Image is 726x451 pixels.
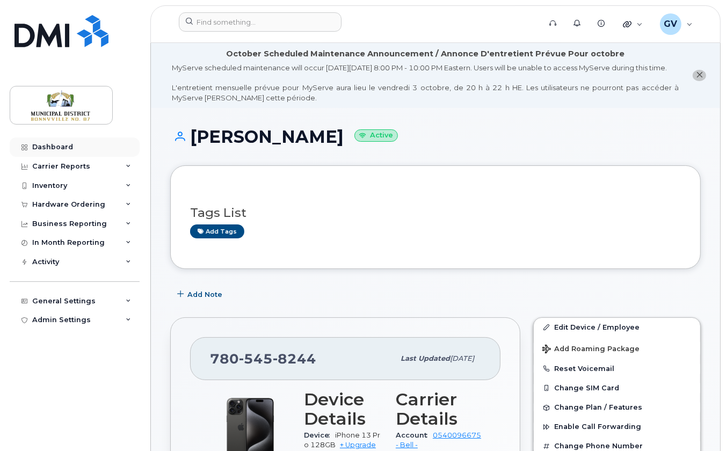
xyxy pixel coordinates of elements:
[450,354,474,362] span: [DATE]
[304,431,380,449] span: iPhone 13 Pro 128GB
[170,285,231,304] button: Add Note
[187,289,222,300] span: Add Note
[354,129,398,142] small: Active
[396,390,481,428] h3: Carrier Details
[190,224,244,238] a: Add tags
[226,48,625,60] div: October Scheduled Maintenance Announcement / Annonce D'entretient Prévue Pour octobre
[170,127,701,146] h1: [PERSON_NAME]
[210,351,316,367] span: 780
[534,398,700,417] button: Change Plan / Features
[273,351,316,367] span: 8244
[534,337,700,359] button: Add Roaming Package
[172,63,679,103] div: MyServe scheduled maintenance will occur [DATE][DATE] 8:00 PM - 10:00 PM Eastern. Users will be u...
[304,390,383,428] h3: Device Details
[534,318,700,337] a: Edit Device / Employee
[401,354,450,362] span: Last updated
[554,404,642,412] span: Change Plan / Features
[396,431,433,439] span: Account
[534,379,700,398] button: Change SIM Card
[239,351,273,367] span: 545
[542,345,640,355] span: Add Roaming Package
[554,423,641,431] span: Enable Call Forwarding
[304,431,335,439] span: Device
[534,359,700,379] button: Reset Voicemail
[693,70,706,81] button: close notification
[190,206,681,220] h3: Tags List
[534,417,700,437] button: Enable Call Forwarding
